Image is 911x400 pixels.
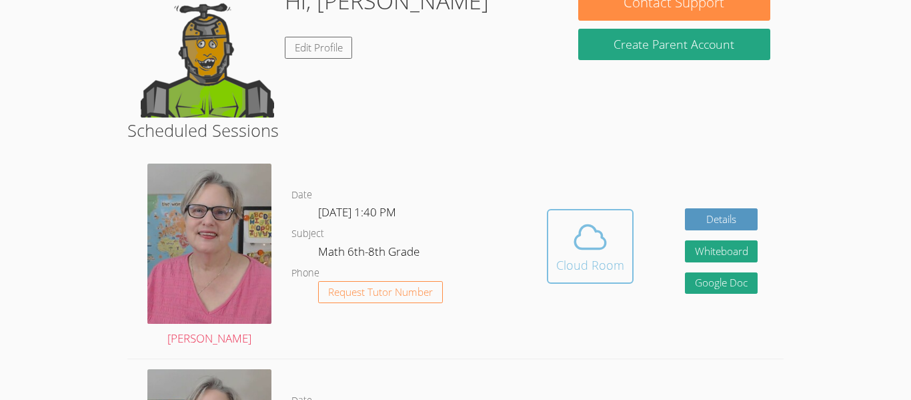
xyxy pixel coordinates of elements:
dd: Math 6th-8th Grade [318,242,422,265]
div: Cloud Room [556,256,624,274]
a: [PERSON_NAME] [147,164,271,349]
button: Whiteboard [685,240,758,262]
dt: Subject [291,226,324,242]
a: Google Doc [685,272,758,294]
dt: Date [291,187,312,204]
h2: Scheduled Sessions [127,118,784,143]
button: Create Parent Account [578,29,770,60]
button: Request Tutor Number [318,281,443,303]
a: Details [685,208,758,230]
span: Request Tutor Number [328,287,433,297]
span: [DATE] 1:40 PM [318,204,396,220]
img: avatar.png [147,164,271,323]
a: Edit Profile [285,37,353,59]
button: Cloud Room [547,209,634,284]
dt: Phone [291,265,319,282]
